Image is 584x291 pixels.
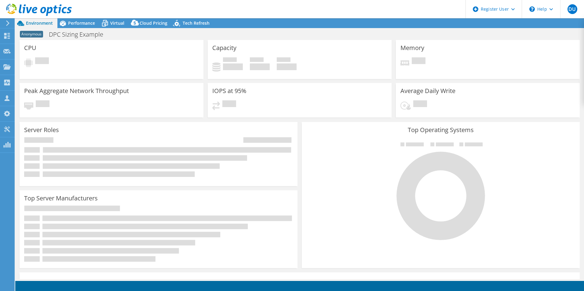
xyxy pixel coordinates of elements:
[568,4,577,14] span: DU
[26,20,53,26] span: Environment
[222,100,236,109] span: Pending
[46,31,113,38] h1: DPC Sizing Example
[400,88,455,94] h3: Average Daily Write
[277,63,297,70] h4: 0 GiB
[529,6,535,12] svg: \n
[306,127,575,133] h3: Top Operating Systems
[223,63,243,70] h4: 0 GiB
[183,20,210,26] span: Tech Refresh
[140,20,167,26] span: Cloud Pricing
[412,57,425,66] span: Pending
[400,45,424,51] h3: Memory
[250,63,270,70] h4: 0 GiB
[110,20,124,26] span: Virtual
[24,88,129,94] h3: Peak Aggregate Network Throughput
[68,20,95,26] span: Performance
[277,57,290,63] span: Total
[24,195,98,202] h3: Top Server Manufacturers
[20,31,43,38] span: Anonymous
[212,88,246,94] h3: IOPS at 95%
[36,100,49,109] span: Pending
[35,57,49,66] span: Pending
[223,57,237,63] span: Used
[24,45,36,51] h3: CPU
[413,100,427,109] span: Pending
[24,127,59,133] h3: Server Roles
[212,45,236,51] h3: Capacity
[250,57,264,63] span: Free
